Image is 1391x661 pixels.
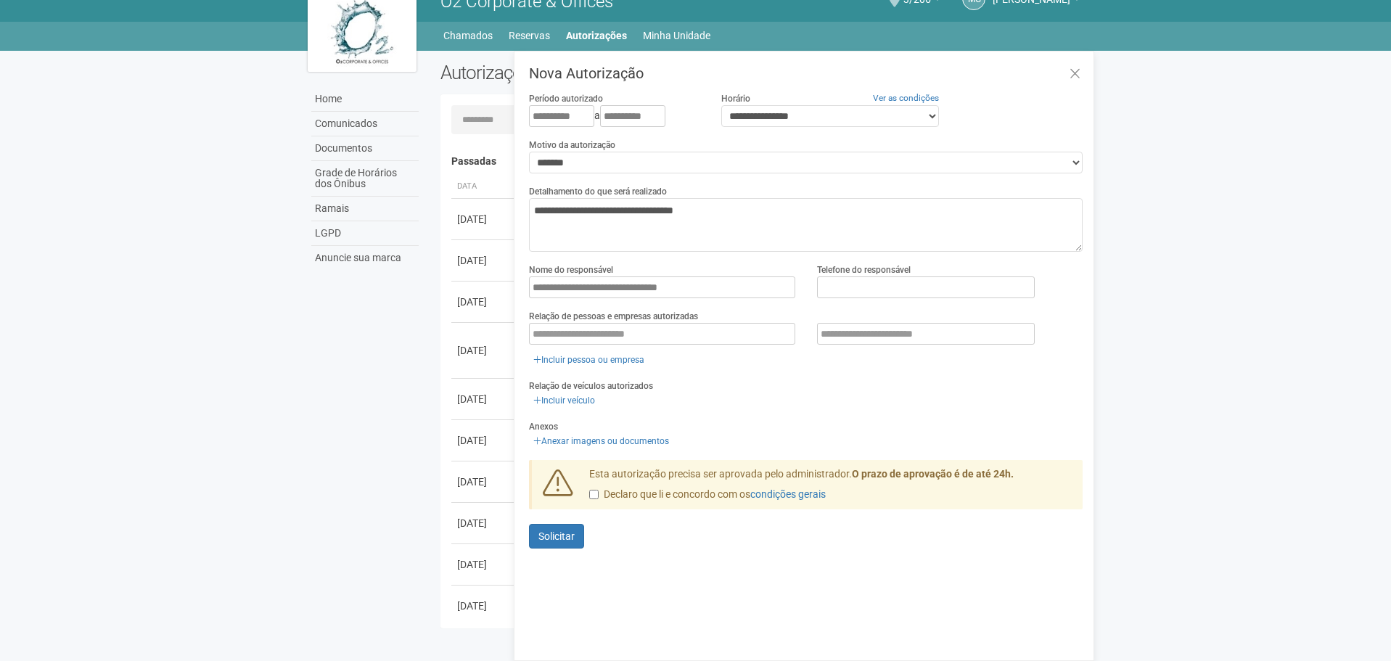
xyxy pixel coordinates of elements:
a: Anexar imagens ou documentos [529,433,673,449]
h3: Nova Autorização [529,66,1083,81]
div: [DATE] [457,212,511,226]
a: Ver as condições [873,93,939,103]
h4: Passadas [451,156,1073,167]
label: Relação de veículos autorizados [529,379,653,393]
a: Comunicados [311,112,419,136]
a: Home [311,87,419,112]
a: Autorizações [566,25,627,46]
span: Solicitar [538,530,575,542]
div: Esta autorização precisa ser aprovada pelo administrador. [578,467,1083,509]
a: condições gerais [750,488,826,500]
div: [DATE] [457,253,511,268]
a: LGPD [311,221,419,246]
label: Relação de pessoas e empresas autorizadas [529,310,698,323]
input: Declaro que li e concordo com oscondições gerais [589,490,599,499]
a: Reservas [509,25,550,46]
label: Motivo da autorização [529,139,615,152]
div: [DATE] [457,475,511,489]
label: Declaro que li e concordo com os [589,488,826,502]
label: Nome do responsável [529,263,613,276]
h2: Autorizações [440,62,751,83]
div: [DATE] [457,295,511,309]
label: Telefone do responsável [817,263,911,276]
label: Detalhamento do que será realizado [529,185,667,198]
a: Incluir pessoa ou empresa [529,352,649,368]
div: [DATE] [457,392,511,406]
label: Período autorizado [529,92,603,105]
div: [DATE] [457,433,511,448]
button: Solicitar [529,524,584,549]
a: Documentos [311,136,419,161]
a: Grade de Horários dos Ônibus [311,161,419,197]
a: Minha Unidade [643,25,710,46]
label: Horário [721,92,750,105]
a: Anuncie sua marca [311,246,419,270]
div: a [529,105,699,127]
a: Chamados [443,25,493,46]
div: [DATE] [457,343,511,358]
div: [DATE] [457,516,511,530]
th: Data [451,175,517,199]
label: Anexos [529,420,558,433]
div: [DATE] [457,557,511,572]
div: [DATE] [457,599,511,613]
a: Ramais [311,197,419,221]
strong: O prazo de aprovação é de até 24h. [852,468,1014,480]
a: Incluir veículo [529,393,599,408]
